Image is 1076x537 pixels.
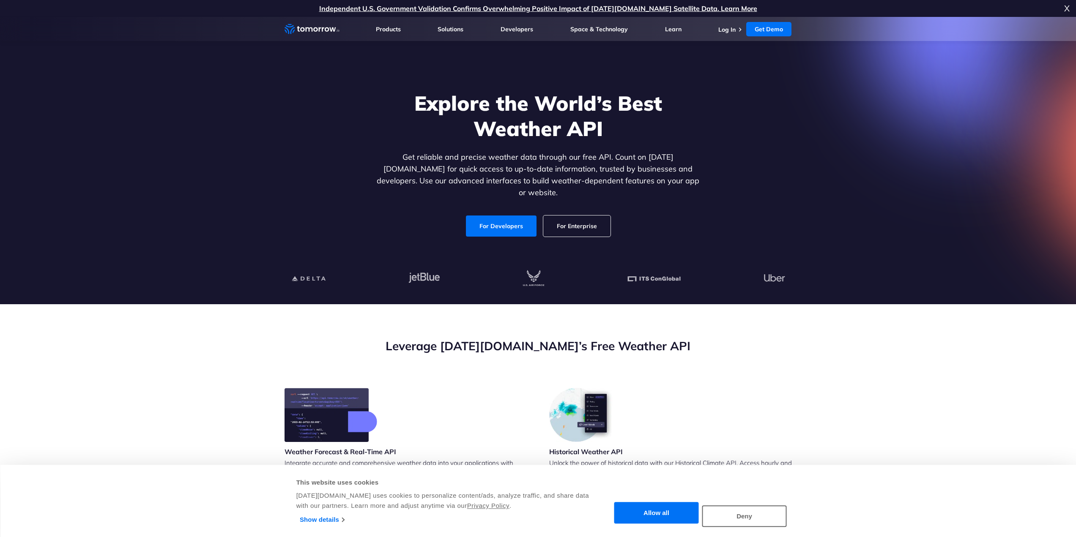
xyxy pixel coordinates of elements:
p: Integrate accurate and comprehensive weather data into your applications with [DATE][DOMAIN_NAME]... [285,458,527,516]
a: Products [376,25,401,33]
a: Privacy Policy [467,502,509,509]
h3: Weather Forecast & Real-Time API [285,447,396,456]
h3: Historical Weather API [549,447,623,456]
a: Log In [718,26,736,33]
p: Unlock the power of historical data with our Historical Climate API. Access hourly and daily weat... [549,458,792,507]
a: Learn [665,25,682,33]
a: For Enterprise [543,215,611,237]
button: Allow all [614,502,699,524]
div: This website uses cookies [296,477,590,488]
h2: Leverage [DATE][DOMAIN_NAME]’s Free Weather API [285,338,792,354]
a: Get Demo [746,22,791,36]
a: Solutions [438,25,463,33]
h1: Explore the World’s Best Weather API [375,90,701,141]
a: Developers [501,25,533,33]
button: Deny [702,505,787,527]
p: Get reliable and precise weather data through our free API. Count on [DATE][DOMAIN_NAME] for quic... [375,151,701,199]
a: Space & Technology [570,25,628,33]
a: Independent U.S. Government Validation Confirms Overwhelming Positive Impact of [DATE][DOMAIN_NAM... [319,4,757,13]
a: Show details [300,513,344,526]
a: For Developers [466,215,537,237]
a: Home link [285,23,340,35]
div: [DATE][DOMAIN_NAME] uses cookies to personalize content/ads, analyze traffic, and share data with... [296,491,590,511]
